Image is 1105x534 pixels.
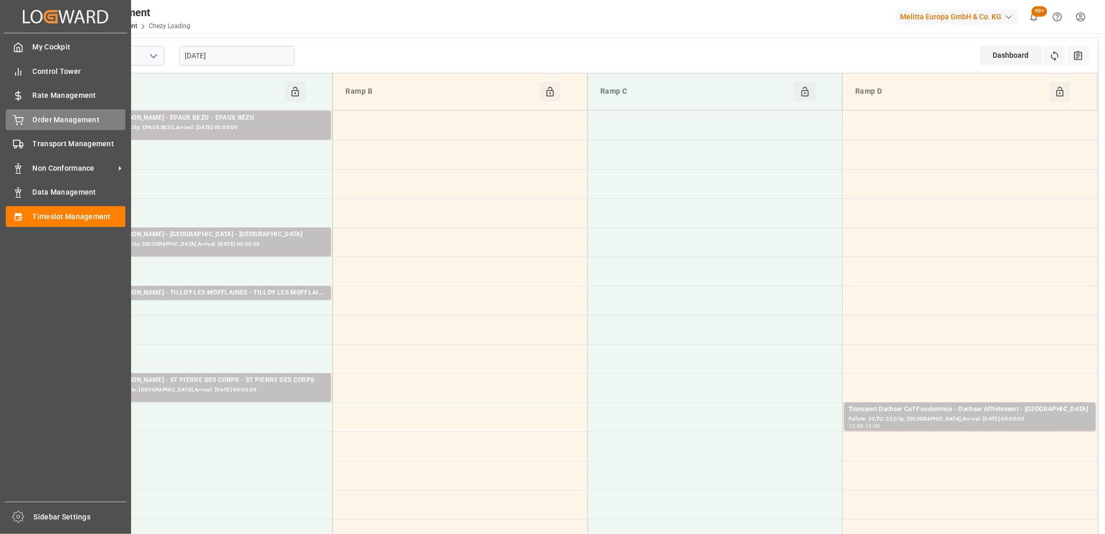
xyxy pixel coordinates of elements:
a: Timeslot Management [6,206,125,226]
a: Rate Management [6,85,125,106]
span: Order Management [33,115,126,125]
a: Transport Management [6,134,125,154]
div: Pallets: 2,TU: 141,City: TILLOY LES MOFFLAINES,Arrival: [DATE] 00:00:00 [84,298,327,307]
span: Rate Management [33,90,126,101]
span: My Cockpit [33,42,126,53]
button: Melitta Europa GmbH & Co. KG [896,7,1022,27]
button: Help Center [1046,5,1069,29]
div: 13:30 [865,424,880,428]
div: Ramp A [86,82,285,101]
div: Melitta Europa GmbH & Co. KG [896,9,1018,24]
button: show 100 new notifications [1022,5,1046,29]
input: DD-MM-YYYY [179,46,294,66]
div: Pallets: 5,TU: 584,City: EPAUX BEZU,Arrival: [DATE] 00:00:00 [84,123,327,132]
div: Pallets: ,TU: 497,City: [GEOGRAPHIC_DATA],Arrival: [DATE] 00:00:00 [84,386,327,395]
div: Transport Dachser Cof Foodservice - Dachser Affrètement - [GEOGRAPHIC_DATA] [849,404,1091,415]
div: Pallets: 9,TU: 700,City: [GEOGRAPHIC_DATA],Arrival: [DATE] 00:00:00 [84,240,327,249]
div: - [864,424,865,428]
div: Ramp D [851,82,1049,101]
span: Data Management [33,187,126,198]
div: Transport [PERSON_NAME] - ST PIERRE DES CORPS - ST PIERRE DES CORPS [84,375,327,386]
div: 13:00 [849,424,864,428]
div: Ramp B [341,82,539,101]
a: Control Tower [6,61,125,81]
span: Transport Management [33,138,126,149]
a: My Cockpit [6,37,125,57]
span: Sidebar Settings [34,512,127,523]
div: Pallets: 33,TU: 22,City: [GEOGRAPHIC_DATA],Arrival: [DATE] 00:00:00 [849,415,1091,424]
div: Transport [PERSON_NAME] - EPAUX BEZU - EPAUX BEZU [84,113,327,123]
span: 99+ [1032,6,1047,17]
span: Control Tower [33,66,126,77]
button: open menu [145,48,161,64]
div: Dashboard [980,46,1043,65]
div: Transport [PERSON_NAME] - [GEOGRAPHIC_DATA] - [GEOGRAPHIC_DATA] [84,230,327,240]
span: Timeslot Management [33,211,126,222]
span: Non Conformance [33,163,115,174]
div: Ramp C [596,82,794,101]
a: Data Management [6,182,125,202]
div: Transport [PERSON_NAME] - TILLOY LES MOFFLAINES - TILLOY LES MOFFLAINES [84,288,327,298]
a: Order Management [6,109,125,130]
